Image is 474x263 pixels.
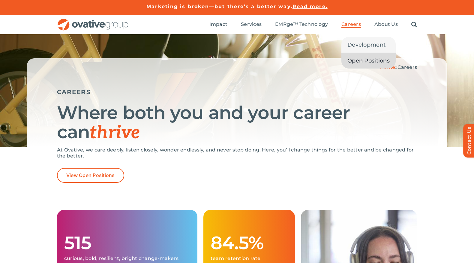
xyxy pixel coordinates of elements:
[64,255,190,261] p: curious, bold, resilient, bright change-makers
[57,18,129,24] a: OG_Full_horizontal_RGB
[241,21,262,27] span: Services
[57,88,417,96] h5: CAREERS
[292,4,328,9] a: Read more.
[57,147,417,159] p: At Ovative, we care deeply, listen closely, wonder endlessly, and never stop doing. Here, you’ll ...
[341,21,361,27] span: Careers
[411,21,417,28] a: Search
[209,15,417,34] nav: Menu
[374,21,398,28] a: About Us
[341,53,396,69] a: Open Positions
[66,173,115,178] span: View Open Positions
[397,64,417,70] span: Careers
[57,168,124,183] a: View Open Positions
[146,4,292,9] a: Marketing is broken—but there’s a better way.
[380,64,417,70] span: »
[347,57,390,65] span: Open Positions
[211,255,288,261] p: team retention rate
[275,21,328,28] a: EMRge™ Technology
[64,233,190,252] h1: 515
[209,21,227,28] a: Impact
[341,21,361,28] a: Careers
[209,21,227,27] span: Impact
[241,21,262,28] a: Services
[374,21,398,27] span: About Us
[341,37,396,53] a: Development
[347,41,385,49] span: Development
[211,233,288,252] h1: 84.5%
[275,21,328,27] span: EMRge™ Technology
[90,122,140,144] span: thrive
[57,103,417,142] h1: Where both you and your career can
